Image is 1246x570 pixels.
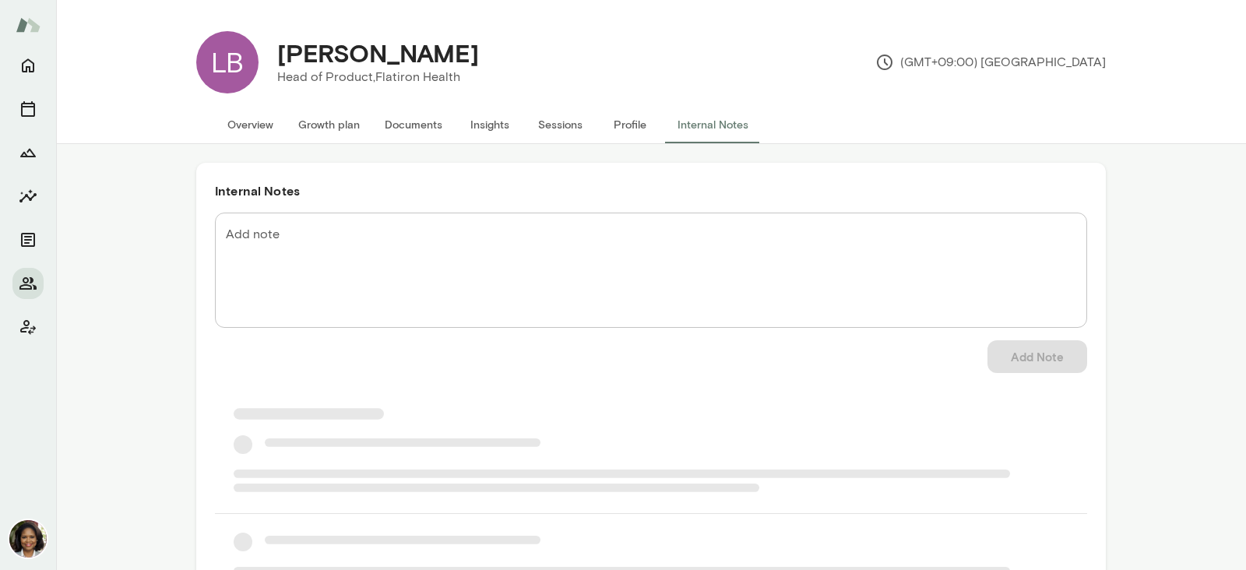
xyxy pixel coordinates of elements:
[277,38,479,68] h4: [PERSON_NAME]
[12,268,44,299] button: Members
[595,106,665,143] button: Profile
[12,137,44,168] button: Growth Plan
[215,106,286,143] button: Overview
[525,106,595,143] button: Sessions
[12,311,44,343] button: Client app
[665,106,761,143] button: Internal Notes
[372,106,455,143] button: Documents
[875,53,1106,72] p: (GMT+09:00) [GEOGRAPHIC_DATA]
[12,50,44,81] button: Home
[12,181,44,212] button: Insights
[12,224,44,255] button: Documents
[12,93,44,125] button: Sessions
[455,106,525,143] button: Insights
[16,10,40,40] img: Mento
[277,68,479,86] p: Head of Product, Flatiron Health
[9,520,47,558] img: Cheryl Mills
[286,106,372,143] button: Growth plan
[215,181,1087,200] h6: Internal Notes
[196,31,259,93] div: LB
